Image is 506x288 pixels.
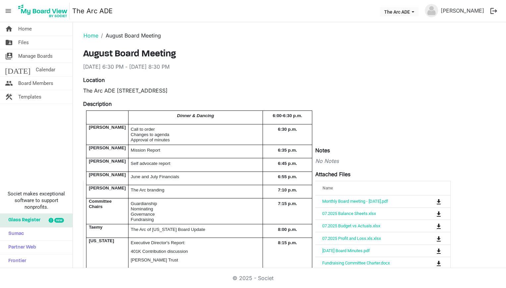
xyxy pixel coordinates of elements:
[434,221,443,231] button: Download
[5,77,13,90] span: people
[434,209,443,218] button: Download
[425,4,438,17] img: no-profile-picture.svg
[83,32,98,39] a: Home
[131,174,179,179] span: June and July Financials
[322,211,376,216] a: 07.2025 Balance Sheets.xlsx
[434,246,443,255] button: Download
[278,161,297,166] span: 6:45 p.m.
[5,90,13,104] span: construction
[16,3,72,19] a: My Board View Logo
[315,170,350,178] label: Attached Files
[18,77,53,90] span: Board Members
[315,257,409,269] td: Fundraising Committee Charter.docx is template cell column header Name
[54,218,64,223] div: new
[89,145,126,150] span: [PERSON_NAME]
[18,49,53,63] span: Manage Boards
[232,275,274,281] a: © 2025 - Societ
[409,195,450,207] td: is Command column column header
[5,49,13,63] span: switch_account
[83,87,451,95] div: The Arc ADE [STREET_ADDRESS]
[322,248,370,253] a: [DATE] Board Minutes.pdf
[72,4,113,18] a: The Arc ADE
[18,22,32,36] span: Home
[131,137,170,142] span: Approval of minutes
[273,113,302,118] span: 6:00-6:30 p.m.
[409,220,450,232] td: is Command column column header
[5,241,36,254] span: Partner Web
[409,232,450,244] td: is Command column column header
[409,257,450,269] td: is Command column column header
[83,157,451,165] div: No Notes
[89,159,126,164] span: [PERSON_NAME]
[2,5,15,17] span: menu
[5,36,13,49] span: folder_shared
[315,220,409,232] td: 07.2025 Budget vs Actuals.xlsx is template cell column header Name
[315,146,330,154] label: Notes
[5,22,13,36] span: home
[322,223,380,228] a: 07.2025 Budget vs Actuals.xlsx
[380,7,419,16] button: The Arc ADE dropdownbutton
[83,63,451,71] div: [DATE] 6:30 PM - [DATE] 8:30 PM
[83,49,451,60] h3: August Board Meeting
[18,36,29,49] span: Files
[322,199,388,204] a: Monthly Board meeting - [DATE].pdf
[409,207,450,220] td: is Command column column header
[315,207,409,220] td: 07.2025 Balance Sheets.xlsx is template cell column header Name
[36,63,55,76] span: Calendar
[177,113,214,118] span: Dinner & Dancing
[89,172,126,177] span: [PERSON_NAME]
[315,245,409,257] td: 06.18.2025 Board Minutes.pdf is template cell column header Name
[315,232,409,244] td: 07.2025 Profit and Loss.xls.xlsx is template cell column header Name
[5,254,26,268] span: Frontier
[278,174,297,179] span: 6:55 p.m.
[83,76,105,84] label: Location
[322,260,390,265] a: Fundraising Committee Charter.docx
[131,127,155,132] span: Call to order
[18,90,41,104] span: Templates
[89,125,126,130] span: [PERSON_NAME]
[83,100,112,108] label: Description
[315,195,409,207] td: Monthly Board meeting - August 20, 2025.pdf is template cell column header Name
[131,161,170,166] span: Self advocate report
[322,236,381,241] a: 07.2025 Profit and Loss.xls.xlsx
[16,3,70,19] img: My Board View Logo
[131,148,160,153] span: Mission Report
[434,197,443,206] button: Download
[438,4,487,17] a: [PERSON_NAME]
[278,127,297,132] span: 6:30 p.m.
[5,214,40,227] span: Glass Register
[323,186,333,190] span: Name
[3,190,70,210] span: Societ makes exceptional software to support nonprofits.
[434,258,443,268] button: Download
[278,148,297,153] span: 6:35 p.m.
[409,245,450,257] td: is Command column column header
[131,132,169,137] span: Changes to agenda
[5,227,24,241] span: Sumac
[5,63,30,76] span: [DATE]
[487,4,501,18] button: logout
[434,234,443,243] button: Download
[98,32,161,39] li: August Board Meeting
